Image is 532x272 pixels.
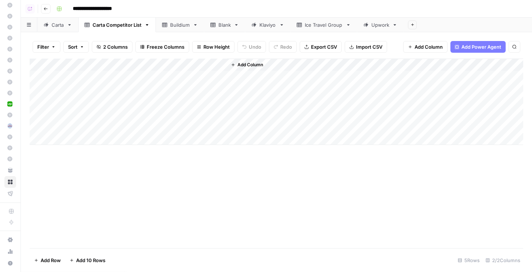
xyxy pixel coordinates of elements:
span: 2 Columns [103,43,128,51]
div: Ice Travel Group [305,21,343,29]
span: Add 10 Rows [76,257,105,264]
span: Add Row [41,257,61,264]
button: Row Height [192,41,235,53]
a: Flightpath [4,188,16,200]
span: Filter [37,43,49,51]
div: Blank [218,21,231,29]
a: Carta [37,18,78,32]
button: Undo [237,41,266,53]
a: Browse [4,176,16,188]
div: 2/2 Columns [483,254,523,266]
span: Undo [249,43,261,51]
button: Add Column [228,60,266,70]
a: Ice Travel Group [291,18,357,32]
button: Add Row [30,254,65,266]
a: Buildium [156,18,204,32]
div: 5 Rows [455,254,483,266]
a: Usage [4,246,16,257]
a: Blank [204,18,245,32]
div: Buildium [170,21,190,29]
span: Add Column [237,62,263,68]
span: Export CSV [311,43,337,51]
a: Settings [4,234,16,246]
div: Carta Competitor List [93,21,142,29]
button: Export CSV [300,41,342,53]
span: Redo [280,43,292,51]
button: Freeze Columns [135,41,189,53]
button: Add 10 Rows [65,254,110,266]
button: Add Power Agent [450,41,506,53]
a: Carta Competitor List [78,18,156,32]
span: Import CSV [356,43,382,51]
button: Add Column [403,41,447,53]
div: Carta [52,21,64,29]
span: Add Column [415,43,443,51]
div: Klaviyo [259,21,276,29]
button: Redo [269,41,297,53]
a: Upwork [357,18,404,32]
span: Row Height [203,43,230,51]
span: Freeze Columns [147,43,184,51]
a: Klaviyo [245,18,291,32]
span: Sort [68,43,78,51]
button: Sort [63,41,89,53]
button: 2 Columns [92,41,132,53]
button: Help + Support [4,257,16,269]
div: Upwork [371,21,389,29]
a: Your Data [4,164,16,176]
span: Add Power Agent [461,43,501,51]
button: Import CSV [345,41,387,53]
img: fp0z7842iiz9bav1kjnyws1dbxfi [7,123,12,128]
button: Filter [33,41,60,53]
img: izgcjcw16vhvh3rv54e10dgzsq95 [7,101,12,107]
